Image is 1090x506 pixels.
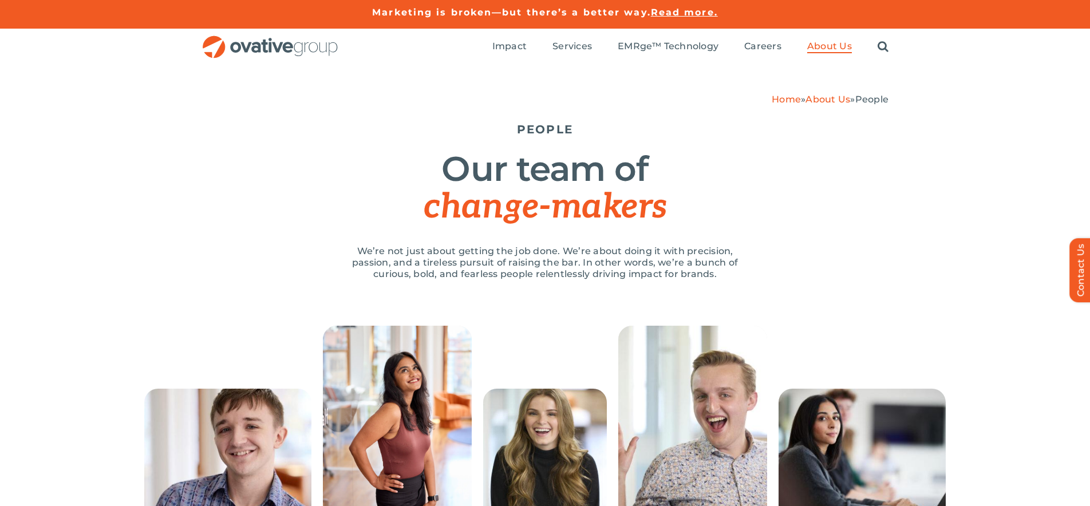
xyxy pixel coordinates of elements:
[339,246,751,280] p: We’re not just about getting the job done. We’re about doing it with precision, passion, and a ti...
[772,94,888,105] span: » »
[618,41,718,53] a: EMRge™ Technology
[202,34,339,45] a: OG_Full_horizontal_RGB
[552,41,592,52] span: Services
[805,94,850,105] a: About Us
[202,122,888,136] h5: PEOPLE
[651,7,718,18] a: Read more.
[202,151,888,226] h1: Our team of
[807,41,852,53] a: About Us
[878,41,888,53] a: Search
[372,7,651,18] a: Marketing is broken—but there’s a better way.
[424,187,666,228] span: change-makers
[807,41,852,52] span: About Us
[618,41,718,52] span: EMRge™ Technology
[492,29,888,65] nav: Menu
[855,94,888,105] span: People
[772,94,801,105] a: Home
[744,41,781,53] a: Careers
[552,41,592,53] a: Services
[492,41,527,53] a: Impact
[744,41,781,52] span: Careers
[492,41,527,52] span: Impact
